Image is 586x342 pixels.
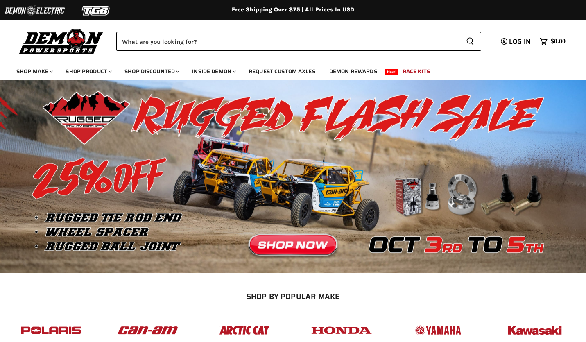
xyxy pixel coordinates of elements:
a: Log in [497,38,536,45]
img: Demon Powersports [16,27,106,56]
span: New! [385,69,399,75]
a: Race Kits [396,63,436,80]
a: Shop Product [59,63,117,80]
img: Demon Electric Logo 2 [4,3,66,18]
form: Product [116,32,481,51]
input: Search [116,32,459,51]
a: Request Custom Axles [242,63,321,80]
h2: SHOP BY POPULAR MAKE [10,292,576,301]
a: Demon Rewards [323,63,383,80]
span: Log in [509,36,531,47]
span: $0.00 [551,38,566,45]
button: Search [459,32,481,51]
a: Shop Discounted [118,63,184,80]
img: TGB Logo 2 [66,3,127,18]
ul: Main menu [10,60,563,80]
a: Shop Make [10,63,58,80]
a: $0.00 [536,36,570,48]
a: Inside Demon [186,63,241,80]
